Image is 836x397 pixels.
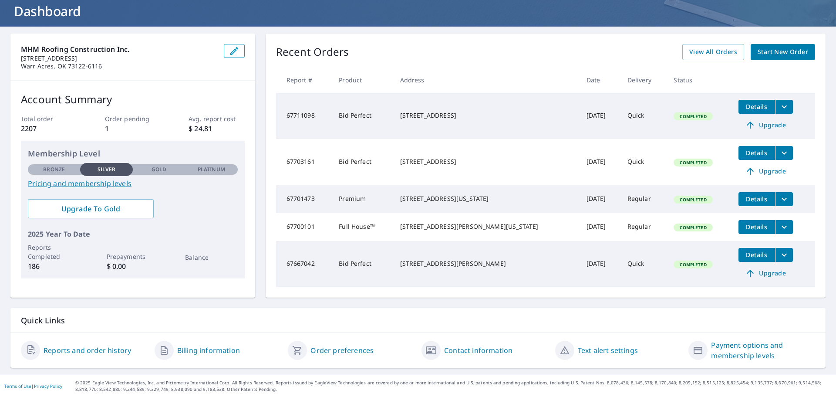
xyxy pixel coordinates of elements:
p: Avg. report cost [189,114,244,123]
p: $ 0.00 [107,261,159,271]
a: Start New Order [751,44,815,60]
p: Total order [21,114,77,123]
td: Full House™ [332,213,393,241]
p: $ 24.81 [189,123,244,134]
button: detailsBtn-67711098 [738,100,775,114]
td: Quick [620,93,667,139]
div: [STREET_ADDRESS][PERSON_NAME][US_STATE] [400,222,573,231]
button: filesDropdownBtn-67711098 [775,100,793,114]
p: Balance [185,253,237,262]
p: Gold [152,166,166,173]
p: Reports Completed [28,243,80,261]
span: Upgrade [744,268,788,278]
p: Recent Orders [276,44,349,60]
p: Silver [98,166,116,173]
a: Billing information [177,345,240,356]
a: Payment options and membership levels [711,340,815,361]
th: Status [667,67,731,93]
td: [DATE] [580,185,620,213]
span: Details [744,251,770,259]
a: View All Orders [682,44,744,60]
button: detailsBtn-67703161 [738,146,775,160]
td: Premium [332,185,393,213]
a: Contact information [444,345,512,356]
p: Prepayments [107,252,159,261]
h1: Dashboard [10,2,826,20]
button: filesDropdownBtn-67703161 [775,146,793,160]
span: Completed [674,159,711,166]
span: Start New Order [758,47,808,58]
span: Details [744,102,770,111]
a: Upgrade [738,164,793,178]
p: Account Summary [21,92,245,107]
p: Warr Acres, OK 73122-6116 [21,62,217,70]
div: [STREET_ADDRESS] [400,157,573,166]
td: Bid Perfect [332,93,393,139]
td: Bid Perfect [332,241,393,287]
p: MHM Roofing Construction Inc. [21,44,217,54]
td: Quick [620,139,667,185]
p: Platinum [198,166,225,173]
p: Membership Level [28,148,238,159]
td: [DATE] [580,241,620,287]
span: Details [744,223,770,231]
td: [DATE] [580,93,620,139]
p: © 2025 Eagle View Technologies, Inc. and Pictometry International Corp. All Rights Reserved. Repo... [75,380,832,393]
span: View All Orders [689,47,737,58]
a: Upgrade To Gold [28,199,154,218]
a: Reports and order history [44,345,131,356]
a: Privacy Policy [34,383,62,389]
td: [DATE] [580,139,620,185]
td: Regular [620,213,667,241]
p: 2025 Year To Date [28,229,238,239]
button: detailsBtn-67700101 [738,220,775,234]
div: [STREET_ADDRESS][PERSON_NAME] [400,259,573,268]
span: Completed [674,113,711,119]
td: [DATE] [580,213,620,241]
button: filesDropdownBtn-67700101 [775,220,793,234]
button: filesDropdownBtn-67667042 [775,248,793,262]
a: Upgrade [738,266,793,280]
p: Quick Links [21,315,815,326]
button: detailsBtn-67701473 [738,192,775,206]
button: filesDropdownBtn-67701473 [775,192,793,206]
th: Address [393,67,580,93]
th: Report # [276,67,332,93]
p: 1 [105,123,161,134]
span: Upgrade To Gold [35,204,147,214]
span: Upgrade [744,120,788,130]
p: 186 [28,261,80,271]
p: Bronze [43,166,65,173]
a: Upgrade [738,118,793,132]
span: Details [744,149,770,157]
div: [STREET_ADDRESS] [400,111,573,120]
span: Completed [674,224,711,231]
p: | [4,383,62,389]
a: Order preferences [310,345,374,356]
td: 67711098 [276,93,332,139]
span: Upgrade [744,166,788,176]
span: Completed [674,261,711,268]
span: Details [744,195,770,203]
td: 67703161 [276,139,332,185]
a: Pricing and membership levels [28,178,238,189]
td: 67701473 [276,185,332,213]
span: Completed [674,197,711,203]
th: Delivery [620,67,667,93]
th: Product [332,67,393,93]
p: Order pending [105,114,161,123]
a: Terms of Use [4,383,31,389]
button: detailsBtn-67667042 [738,248,775,262]
td: 67667042 [276,241,332,287]
th: Date [580,67,620,93]
a: Text alert settings [578,345,638,356]
td: Regular [620,185,667,213]
p: 2207 [21,123,77,134]
td: Bid Perfect [332,139,393,185]
td: 67700101 [276,213,332,241]
p: [STREET_ADDRESS] [21,54,217,62]
td: Quick [620,241,667,287]
div: [STREET_ADDRESS][US_STATE] [400,194,573,203]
